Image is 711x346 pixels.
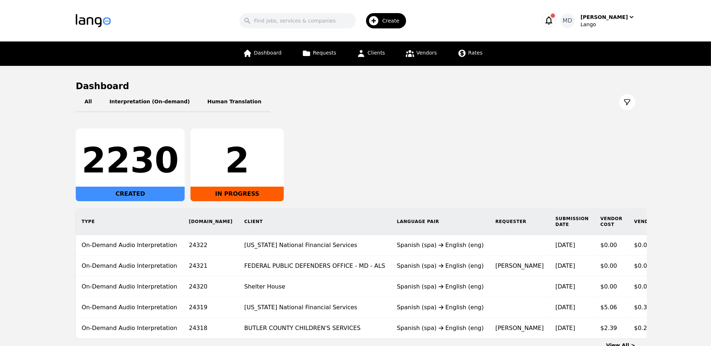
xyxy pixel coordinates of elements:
[555,262,575,269] time: [DATE]
[352,41,389,66] a: Clients
[555,242,575,248] time: [DATE]
[550,208,594,235] th: Submission Date
[490,208,550,235] th: Requester
[563,16,572,25] span: MD
[183,277,239,297] td: 24320
[397,241,484,250] div: Spanish (spa) English (eng)
[196,143,278,178] div: 2
[397,282,484,291] div: Spanish (spa) English (eng)
[76,208,183,235] th: Type
[490,318,550,339] td: [PERSON_NAME]
[239,256,391,277] td: FEDERAL PUBLIC DEFENDERS OFFICE - MD - ALS
[594,277,628,297] td: $0.00
[76,92,101,112] button: All
[239,297,391,318] td: [US_STATE] National Financial Services
[619,94,635,110] button: Filter
[555,304,575,311] time: [DATE]
[368,50,385,56] span: Clients
[76,277,183,297] td: On-Demand Audio Interpretation
[634,262,653,269] span: $0.00/
[254,50,282,56] span: Dashboard
[356,10,411,31] button: Create
[76,187,185,201] div: CREATED
[239,318,391,339] td: BUTLER COUNTY CHILDREN'S SERVICES
[183,318,239,339] td: 24318
[183,235,239,256] td: 24322
[183,297,239,318] td: 24319
[397,303,484,312] div: Spanish (spa) English (eng)
[239,13,356,28] input: Find jobs, services & companies
[239,41,286,66] a: Dashboard
[628,208,679,235] th: Vendor Rate
[82,143,179,178] div: 2230
[416,50,437,56] span: Vendors
[183,256,239,277] td: 24321
[239,235,391,256] td: [US_STATE] National Financial Services
[397,262,484,270] div: Spanish (spa) English (eng)
[76,14,111,27] img: Logo
[76,297,183,318] td: On-Demand Audio Interpretation
[76,318,183,339] td: On-Demand Audio Interpretation
[76,256,183,277] td: On-Demand Audio Interpretation
[382,17,405,24] span: Create
[581,21,635,28] div: Lango
[490,256,550,277] td: [PERSON_NAME]
[555,283,575,290] time: [DATE]
[594,256,628,277] td: $0.00
[397,324,484,333] div: Spanish (spa) English (eng)
[555,325,575,331] time: [DATE]
[401,41,441,66] a: Vendors
[453,41,487,66] a: Rates
[634,325,673,331] span: $0.29/minute
[76,235,183,256] td: On-Demand Audio Interpretation
[560,13,635,28] button: MD[PERSON_NAME]Lango
[594,208,628,235] th: Vendor Cost
[634,242,653,248] span: $0.00/
[594,297,628,318] td: $5.06
[634,283,653,290] span: $0.00/
[581,13,628,21] div: [PERSON_NAME]
[313,50,336,56] span: Requests
[634,304,673,311] span: $0.31/minute
[468,50,483,56] span: Rates
[239,208,391,235] th: Client
[101,92,199,112] button: Interpretation (On-demand)
[594,235,628,256] td: $0.00
[199,92,270,112] button: Human Translation
[239,277,391,297] td: Shelter House
[76,80,635,92] h1: Dashboard
[391,208,490,235] th: Language Pair
[190,187,284,201] div: IN PROGRESS
[594,318,628,339] td: $2.39
[298,41,341,66] a: Requests
[183,208,239,235] th: [DOMAIN_NAME]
